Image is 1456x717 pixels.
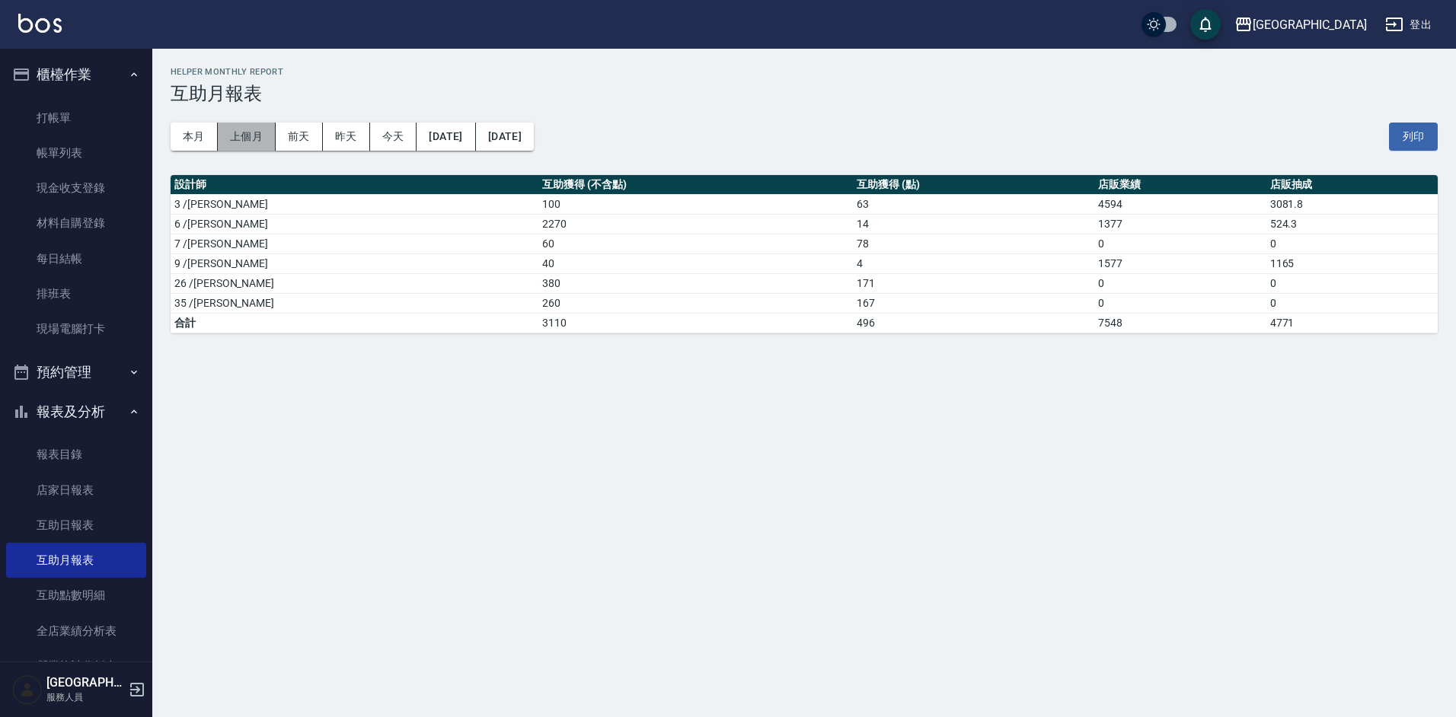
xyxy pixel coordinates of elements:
[1266,194,1438,214] td: 3081.8
[538,194,853,214] td: 100
[1094,273,1266,293] td: 0
[6,170,146,206] a: 現金收支登錄
[171,123,218,151] button: 本月
[853,214,1094,234] td: 14
[171,234,538,253] td: 7 /[PERSON_NAME]
[171,83,1438,104] h3: 互助月報表
[6,241,146,276] a: 每日結帳
[476,123,534,151] button: [DATE]
[1228,9,1373,40] button: [GEOGRAPHIC_DATA]
[1094,234,1266,253] td: 0
[1190,9,1221,40] button: save
[1266,214,1438,234] td: 524.3
[1094,214,1266,234] td: 1377
[538,234,853,253] td: 60
[1379,11,1438,39] button: 登出
[538,293,853,313] td: 260
[171,253,538,273] td: 9 /[PERSON_NAME]
[171,194,538,214] td: 3 /[PERSON_NAME]
[1094,293,1266,313] td: 0
[853,293,1094,313] td: 167
[323,123,370,151] button: 昨天
[6,578,146,613] a: 互助點數明細
[1094,175,1266,195] th: 店販業績
[1094,194,1266,214] td: 4594
[171,175,1438,333] table: a dense table
[370,123,417,151] button: 今天
[6,206,146,241] a: 材料自購登錄
[1266,293,1438,313] td: 0
[6,55,146,94] button: 櫃檯作業
[1266,175,1438,195] th: 店販抽成
[853,313,1094,333] td: 496
[6,437,146,472] a: 報表目錄
[6,508,146,543] a: 互助日報表
[6,100,146,135] a: 打帳單
[276,123,323,151] button: 前天
[1094,313,1266,333] td: 7548
[6,135,146,170] a: 帳單列表
[6,392,146,432] button: 報表及分析
[853,273,1094,293] td: 171
[1266,273,1438,293] td: 0
[6,543,146,578] a: 互助月報表
[538,214,853,234] td: 2270
[1094,253,1266,273] td: 1577
[6,352,146,392] button: 預約管理
[171,313,538,333] td: 合計
[171,214,538,234] td: 6 /[PERSON_NAME]
[171,175,538,195] th: 設計師
[538,273,853,293] td: 380
[538,175,853,195] th: 互助獲得 (不含點)
[853,175,1094,195] th: 互助獲得 (點)
[853,234,1094,253] td: 78
[171,67,1438,77] h2: Helper Monthly Report
[853,194,1094,214] td: 63
[171,293,538,313] td: 35 /[PERSON_NAME]
[538,253,853,273] td: 40
[46,675,124,690] h5: [GEOGRAPHIC_DATA]
[46,690,124,704] p: 服務人員
[1266,234,1438,253] td: 0
[6,648,146,684] a: 營業統計分析表
[12,674,43,705] img: Person
[538,313,853,333] td: 3110
[6,613,146,648] a: 全店業績分析表
[853,253,1094,273] td: 4
[417,123,475,151] button: [DATE]
[6,473,146,508] a: 店家日報表
[1253,15,1367,34] div: [GEOGRAPHIC_DATA]
[18,14,62,33] img: Logo
[218,123,276,151] button: 上個月
[6,311,146,346] a: 現場電腦打卡
[6,276,146,311] a: 排班表
[1266,253,1438,273] td: 1165
[1389,123,1438,151] button: 列印
[1266,313,1438,333] td: 4771
[171,273,538,293] td: 26 /[PERSON_NAME]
